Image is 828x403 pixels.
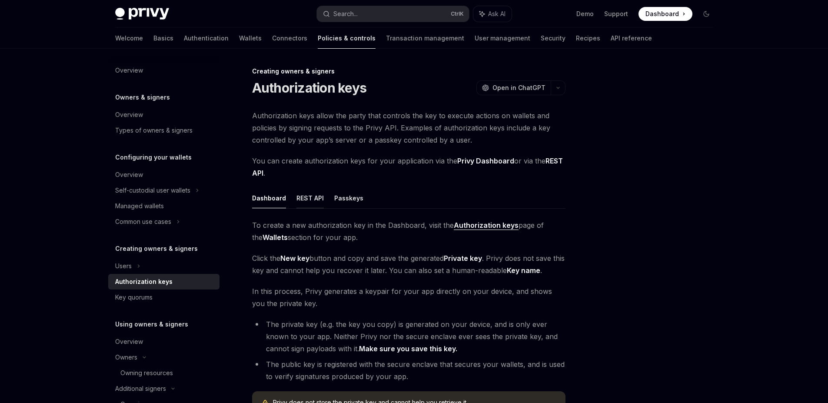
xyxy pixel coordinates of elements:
a: Managed wallets [108,198,219,214]
a: Welcome [115,28,143,49]
span: Dashboard [645,10,679,18]
h5: Configuring your wallets [115,152,192,163]
strong: Key name [507,266,540,275]
a: Recipes [576,28,600,49]
a: Authorization keys [108,274,219,290]
a: Basics [153,28,173,49]
h5: Creating owners & signers [115,243,198,254]
a: Authorization keys [454,221,519,230]
a: Security [541,28,565,49]
div: Users [115,261,132,271]
a: User management [475,28,530,49]
div: Self-custodial user wallets [115,185,190,196]
span: You can create authorization keys for your application via the or via the . [252,155,565,179]
div: Overview [115,336,143,347]
div: Owning resources [120,368,173,378]
a: Authentication [184,28,229,49]
a: Dashboard [638,7,692,21]
strong: Make sure you save this key. [359,344,457,353]
h5: Using owners & signers [115,319,188,330]
a: Types of owners & signers [108,123,219,138]
div: Overview [115,65,143,76]
span: To create a new authorization key in the Dashboard, visit the page of the section for your app. [252,219,565,243]
a: Wallets [239,28,262,49]
span: Click the button and copy and save the generated . Privy does not save this key and cannot help y... [252,252,565,276]
div: Authorization keys [115,276,173,287]
strong: Privy Dashboard [457,157,514,165]
button: Passkeys [334,188,363,208]
span: Ctrl K [451,10,464,17]
button: Dashboard [252,188,286,208]
a: Overview [108,63,219,78]
a: Overview [108,334,219,350]
span: Ask AI [488,10,505,18]
a: Owning resources [108,365,219,381]
button: Open in ChatGPT [476,80,551,95]
div: Additional signers [115,383,166,394]
span: In this process, Privy generates a keypair for your app directly on your device, and shows you th... [252,285,565,310]
button: Search...CtrlK [317,6,469,22]
a: Transaction management [386,28,464,49]
span: Authorization keys allow the party that controls the key to execute actions on wallets and polici... [252,110,565,146]
div: Search... [333,9,358,19]
div: Overview [115,170,143,180]
strong: Wallets [263,233,288,242]
strong: New key [280,254,309,263]
a: Policies & controls [318,28,376,49]
button: Ask AI [473,6,512,22]
a: API reference [611,28,652,49]
a: Overview [108,167,219,183]
img: dark logo [115,8,169,20]
button: REST API [296,188,324,208]
div: Owners [115,352,137,363]
div: Overview [115,110,143,120]
div: Types of owners & signers [115,125,193,136]
div: Managed wallets [115,201,164,211]
div: Key quorums [115,292,153,303]
a: Connectors [272,28,307,49]
h5: Owners & signers [115,92,170,103]
li: The public key is registered with the secure enclave that secures your wallets, and is used to ve... [252,358,565,383]
a: Key quorums [108,290,219,305]
a: Support [604,10,628,18]
strong: Private key [444,254,482,263]
a: Overview [108,107,219,123]
button: Toggle dark mode [699,7,713,21]
span: Open in ChatGPT [492,83,545,92]
div: Creating owners & signers [252,67,565,76]
h1: Authorization keys [252,80,367,96]
a: Demo [576,10,594,18]
li: The private key (e.g. the key you copy) is generated on your device, and is only ever known to yo... [252,318,565,355]
div: Common use cases [115,216,171,227]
